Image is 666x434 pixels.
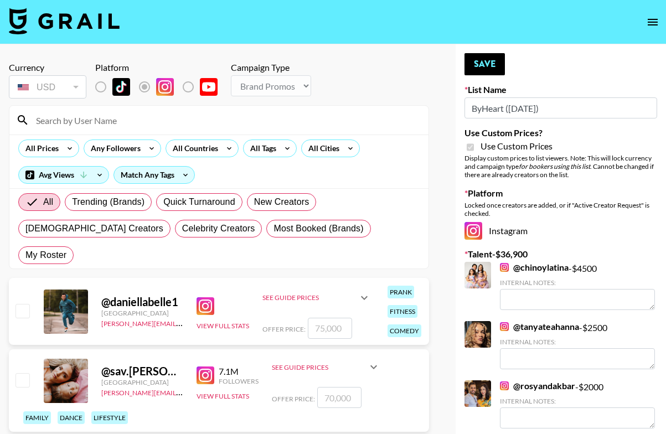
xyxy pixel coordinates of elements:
div: All Countries [166,140,220,157]
img: YouTube [200,78,218,96]
label: Talent - $ 36,900 [464,249,657,260]
div: comedy [388,324,421,337]
span: All [43,195,53,209]
a: @rosyandakbar [500,380,575,391]
img: Grail Talent [9,8,120,34]
span: Most Booked (Brands) [273,222,363,235]
span: [DEMOGRAPHIC_DATA] Creators [25,222,163,235]
img: Instagram [464,222,482,240]
span: Use Custom Prices [481,141,553,152]
div: lifestyle [91,411,128,424]
button: View Full Stats [197,392,249,400]
span: My Roster [25,249,66,262]
label: Platform [464,188,657,199]
div: Followers [219,377,259,385]
span: New Creators [254,195,309,209]
div: List locked to Instagram. [95,75,226,99]
img: Instagram [197,297,214,315]
button: open drawer [642,11,664,33]
div: All Prices [19,140,61,157]
em: for bookers using this list [519,162,590,170]
div: Match Any Tags [114,167,194,183]
input: Search by User Name [29,111,422,129]
a: @tanyateahanna [500,321,579,332]
div: [GEOGRAPHIC_DATA] [101,378,183,386]
div: Platform [95,62,226,73]
label: List Name [464,84,657,95]
label: Use Custom Prices? [464,127,657,138]
div: See Guide Prices [272,354,380,380]
div: [GEOGRAPHIC_DATA] [101,309,183,317]
a: [PERSON_NAME][EMAIL_ADDRESS][DOMAIN_NAME] [101,386,265,397]
div: Locked once creators are added, or if "Active Creator Request" is checked. [464,201,657,218]
input: 75,000 [308,318,352,339]
div: All Tags [244,140,278,157]
div: Avg Views [19,167,109,183]
div: Any Followers [84,140,143,157]
button: Save [464,53,505,75]
div: - $ 2000 [500,380,655,428]
div: Internal Notes: [500,278,655,287]
div: See Guide Prices [272,363,367,371]
div: See Guide Prices [262,293,358,302]
div: 7.1M [219,366,259,377]
a: @chinoylatina [500,262,569,273]
div: family [23,411,51,424]
div: All Cities [302,140,342,157]
button: View Full Stats [197,322,249,330]
img: Instagram [500,381,509,390]
div: Internal Notes: [500,338,655,346]
span: Trending (Brands) [72,195,144,209]
span: Offer Price: [262,325,306,333]
div: @ sav.[PERSON_NAME] [101,364,183,378]
img: TikTok [112,78,130,96]
div: USD [11,77,84,97]
a: [PERSON_NAME][EMAIL_ADDRESS][DOMAIN_NAME] [101,317,265,328]
div: Currency [9,62,86,73]
div: See Guide Prices [262,285,371,311]
div: Instagram [464,222,657,240]
img: Instagram [500,263,509,272]
img: Instagram [500,322,509,331]
div: Display custom prices to list viewers. Note: This will lock currency and campaign type . Cannot b... [464,154,657,179]
input: 70,000 [317,387,362,408]
span: Quick Turnaround [163,195,235,209]
div: fitness [388,305,417,318]
span: Celebrity Creators [182,222,255,235]
div: prank [388,286,414,298]
div: Campaign Type [231,62,311,73]
div: dance [58,411,85,424]
div: - $ 4500 [500,262,655,310]
div: Currency is locked to USD [9,73,86,101]
div: - $ 2500 [500,321,655,369]
img: Instagram [197,366,214,384]
span: Offer Price: [272,395,315,403]
div: @ daniellabelle1 [101,295,183,309]
div: Internal Notes: [500,397,655,405]
img: Instagram [156,78,174,96]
